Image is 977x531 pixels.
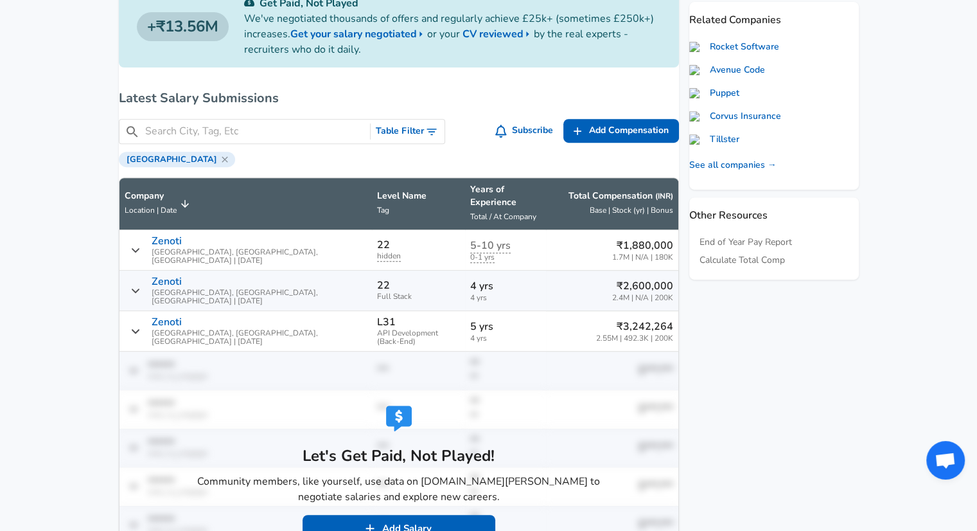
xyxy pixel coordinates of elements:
span: Add Compensation [589,123,669,139]
p: Other Resources [689,197,859,223]
span: 1.7M | N/A | 180K [612,253,673,262]
p: Zenoti [152,316,182,328]
span: years of experience for this data point is hidden until there are more submissions. Submit your s... [470,252,495,263]
a: Corvus Insurance [689,110,781,123]
span: Total Compensation (INR) Base | Stock (yr) | Bonus [551,190,673,218]
input: Search City, Tag, Etc [145,123,365,139]
span: [GEOGRAPHIC_DATA], [GEOGRAPHIC_DATA], [GEOGRAPHIC_DATA] | [DATE] [152,248,367,265]
a: ₹13.56M [137,12,229,42]
span: [GEOGRAPHIC_DATA], [GEOGRAPHIC_DATA], [GEOGRAPHIC_DATA] | [DATE] [152,329,367,346]
span: 4 yrs [470,334,541,343]
a: Tillster [689,133,739,146]
p: We've negotiated thousands of offers and regularly achieve £25k+ (sometimes £250k+) increases. or... [244,11,661,57]
img: avenuecode.com [689,65,705,75]
span: 4 yrs [470,294,541,302]
img: rocketsoftware.com [689,42,705,52]
span: years at company for this data point is hidden until there are more submissions. Submit your sala... [470,239,511,253]
button: Toggle Search Filters [371,120,444,143]
p: Zenoti [152,235,182,247]
p: Company [125,190,177,203]
span: 2.4M | N/A | 200K [612,294,673,302]
img: puppet.com [689,88,705,98]
p: Total Compensation [568,190,673,203]
p: 22 [377,239,390,251]
a: CV reviewed [462,26,534,42]
img: svg+xml;base64,PHN2ZyB4bWxucz0iaHR0cDovL3d3dy53My5vcmcvMjAwMC9zdmciIGZpbGw9IiMyNjhERUMiIHZpZXdCb3... [386,406,412,431]
button: Subscribe [493,119,558,143]
a: End of Year Pay Report [700,236,792,249]
p: L31 [377,316,396,328]
p: ₹2,600,000 [612,278,673,294]
a: Calculate Total Comp [700,254,785,267]
span: CompanyLocation | Date [125,190,193,218]
span: Total / At Company [470,212,536,222]
p: Years of Experience [470,183,541,209]
span: Full Stack [377,292,461,301]
span: focus tag for this data point is hidden until there are more submissions. Submit your salary anon... [377,251,401,262]
span: Location | Date [125,205,177,215]
p: 4 yrs [470,278,541,294]
p: Community members, like yourself, use data on [DOMAIN_NAME][PERSON_NAME] to negotiate salaries an... [180,474,617,505]
button: (INR) [655,191,673,202]
div: [GEOGRAPHIC_DATA] [119,152,235,167]
p: 5 yrs [470,319,541,334]
div: Open chat [926,441,965,480]
span: Base | Stock (yr) | Bonus [590,205,673,215]
a: Add Compensation [563,119,679,143]
a: Puppet [689,87,739,100]
span: Tag [377,205,389,215]
h6: Latest Salary Submissions [119,88,679,109]
h5: Let's Get Paid, Not Played! [180,446,617,466]
p: Zenoti [152,276,182,287]
p: Related Companies [689,2,859,28]
span: [GEOGRAPHIC_DATA] [121,154,222,165]
a: See all companies → [689,159,777,172]
span: API Development (Back-End) [377,329,461,346]
a: Rocket Software [689,40,779,53]
span: [GEOGRAPHIC_DATA], [GEOGRAPHIC_DATA], [GEOGRAPHIC_DATA] | [DATE] [152,289,367,305]
a: Get your salary negotiated [290,26,427,42]
a: Avenue Code [689,64,765,76]
p: 22 [377,280,390,291]
p: ₹1,880,000 [612,238,673,253]
p: ₹3,242,264 [596,319,673,334]
p: Level Name [377,190,461,203]
img: corvusinsurance.com [689,111,705,122]
img: tillster.com [689,134,705,145]
span: 2.55M | 492.3K | 200K [596,334,673,343]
